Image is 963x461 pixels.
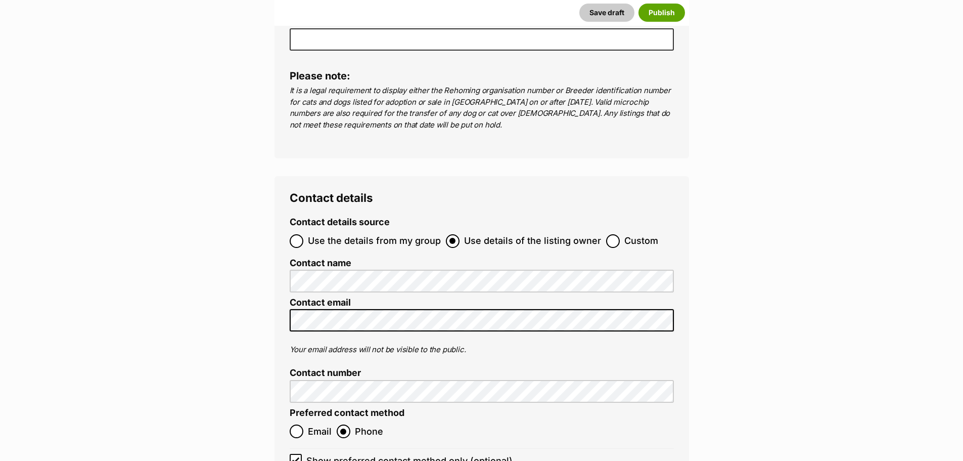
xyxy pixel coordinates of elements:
[290,368,674,379] label: Contact number
[290,217,390,228] label: Contact details source
[355,425,383,438] span: Phone
[290,298,674,308] label: Contact email
[308,425,332,438] span: Email
[579,4,634,22] button: Save draft
[290,344,674,356] p: Your email address will not be visible to the public.
[290,408,404,418] label: Preferred contact method
[308,234,441,248] span: Use the details from my group
[290,258,674,269] label: Contact name
[290,191,373,204] span: Contact details
[290,69,674,82] h4: Please note:
[290,85,674,131] p: It is a legal requirement to display either the Rehoming organisation number or Breeder identific...
[638,4,685,22] button: Publish
[464,234,601,248] span: Use details of the listing owner
[624,234,658,248] span: Custom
